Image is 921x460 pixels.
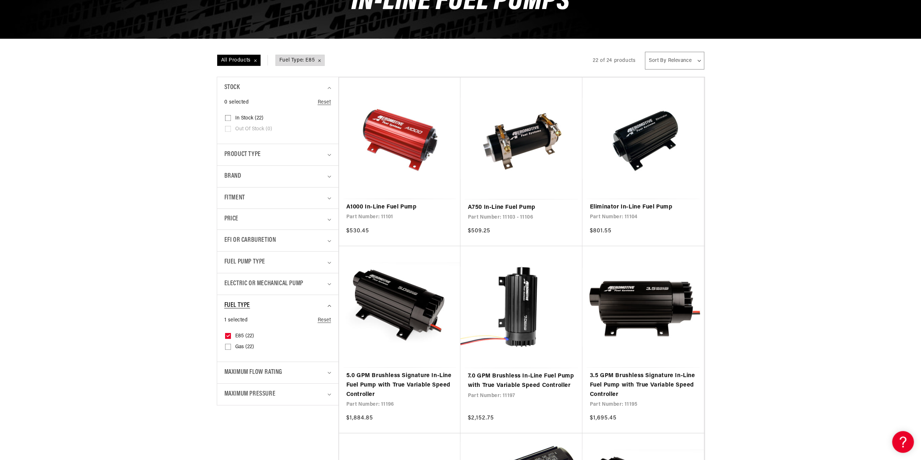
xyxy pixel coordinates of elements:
summary: Electric or Mechanical Pump (0 selected) [224,273,331,295]
span: Brand [224,171,241,182]
span: 22 of 24 products [593,58,635,63]
a: Eliminator In-Line Fuel Pump [590,203,697,212]
a: A750 In-Line Fuel Pump [468,203,575,212]
summary: Maximum Pressure (0 selected) [224,384,331,405]
span: 1 selected [224,316,248,324]
summary: Fuel Pump Type (0 selected) [224,252,331,273]
a: 5.0 GPM Brushless Signature In-Line Fuel Pump with True Variable Speed Controller [346,371,453,399]
span: EFI or Carburetion [224,235,276,246]
a: Fuel Type: E85 [275,55,325,66]
summary: Maximum Flow Rating (0 selected) [224,362,331,383]
span: Product type [224,149,261,160]
summary: EFI or Carburetion (0 selected) [224,230,331,251]
a: A1000 In-Line Fuel Pump [346,203,453,212]
span: Maximum Pressure [224,389,276,400]
span: Fuel Pump Type [224,257,265,267]
span: Price [224,214,238,224]
span: E85 (22) [235,333,254,339]
summary: Fitment (0 selected) [224,187,331,209]
span: Electric or Mechanical Pump [224,279,303,289]
span: Out of stock (0) [235,126,272,132]
summary: Product type (0 selected) [224,144,331,165]
summary: Brand (0 selected) [224,166,331,187]
span: Stock [224,83,240,93]
summary: Price [224,209,331,229]
span: Gas (22) [235,344,254,350]
a: 3.5 GPM Brushless Signature In-Line Fuel Pump with True Variable Speed Controller [590,371,697,399]
span: Fuel Type [224,300,250,311]
span: All Products [217,55,260,66]
span: Fuel Type: E85 [276,55,324,66]
span: In stock (22) [235,115,263,122]
a: All Products [217,55,275,66]
span: Maximum Flow Rating [224,367,282,378]
summary: Fuel Type (1 selected) [224,295,331,316]
summary: Stock (0 selected) [224,77,331,98]
span: 0 selected [224,98,249,106]
a: Reset [318,98,331,106]
a: Reset [318,316,331,324]
span: Fitment [224,193,245,203]
a: 7.0 GPM Brushless In-Line Fuel Pump with True Variable Speed Controller [468,372,575,390]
